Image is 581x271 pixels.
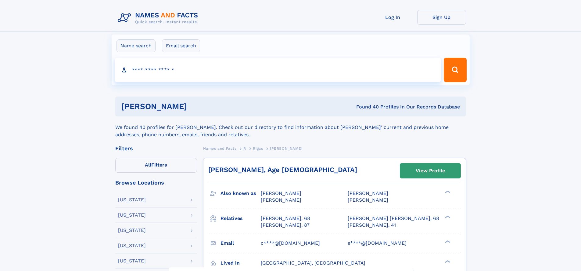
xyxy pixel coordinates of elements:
span: R [243,146,246,151]
a: Names and Facts [203,145,237,152]
span: [GEOGRAPHIC_DATA], [GEOGRAPHIC_DATA] [261,260,365,266]
div: [US_STATE] [118,197,146,202]
div: View Profile [416,164,445,178]
div: ❯ [443,190,451,194]
button: Search Button [444,58,466,82]
h3: Relatives [221,213,261,224]
div: Found 40 Profiles In Our Records Database [271,104,460,110]
a: Rigas [253,145,263,152]
a: View Profile [400,163,461,178]
span: All [145,162,151,168]
div: Browse Locations [115,180,197,185]
div: ❯ [443,215,451,219]
label: Email search [162,39,200,52]
div: ❯ [443,240,451,244]
div: [US_STATE] [118,243,146,248]
span: [PERSON_NAME] [270,146,303,151]
input: search input [115,58,441,82]
h1: [PERSON_NAME] [121,103,272,110]
span: [PERSON_NAME] [261,197,301,203]
h3: Email [221,238,261,248]
div: ❯ [443,259,451,263]
div: [US_STATE] [118,213,146,218]
a: [PERSON_NAME], 87 [261,222,310,229]
div: We found 40 profiles for [PERSON_NAME]. Check out our directory to find information about [PERSON... [115,116,466,138]
a: [PERSON_NAME], Age [DEMOGRAPHIC_DATA] [208,166,357,174]
div: [US_STATE] [118,258,146,263]
a: [PERSON_NAME] [PERSON_NAME], 68 [348,215,439,222]
h3: Also known as [221,188,261,199]
span: [PERSON_NAME] [261,190,301,196]
label: Filters [115,158,197,173]
a: R [243,145,246,152]
a: [PERSON_NAME], 68 [261,215,310,222]
a: [PERSON_NAME], 41 [348,222,396,229]
span: [PERSON_NAME] [348,190,388,196]
img: Logo Names and Facts [115,10,203,26]
span: [PERSON_NAME] [348,197,388,203]
h3: Lived in [221,258,261,268]
div: Filters [115,146,197,151]
div: [US_STATE] [118,228,146,233]
a: Sign Up [417,10,466,25]
label: Name search [117,39,156,52]
a: Log In [368,10,417,25]
span: Rigas [253,146,263,151]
